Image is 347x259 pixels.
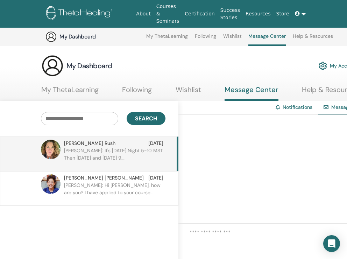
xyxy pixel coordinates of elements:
a: Certification [182,7,217,20]
a: Help & Resources [293,33,333,44]
img: cog.svg [319,60,327,72]
a: My ThetaLearning [41,85,99,99]
p: [PERSON_NAME]: It's [DATE] Night 5-10 MST Then [DATE] and [DATE] 9... [64,147,165,168]
a: About [133,7,153,20]
a: Following [195,33,216,44]
img: logo.png [46,6,115,22]
a: Resources [243,7,274,20]
a: Success Stories [218,4,243,24]
a: Store [274,7,292,20]
p: [PERSON_NAME]: Hi [PERSON_NAME], how are you? I have applied to your course... [64,182,165,203]
span: Search [135,115,157,122]
span: [DATE] [148,140,163,147]
h3: My Dashboard [66,61,112,71]
div: Open Intercom Messenger [323,235,340,252]
img: default.jpg [41,140,61,159]
span: [DATE] [148,174,163,182]
img: generic-user-icon.jpg [41,55,64,77]
a: My ThetaLearning [146,33,188,44]
img: default.jpg [41,174,61,194]
a: Message Center [225,85,278,101]
a: Notifications [283,104,312,110]
img: generic-user-icon.jpg [45,31,57,42]
a: Wishlist [176,85,201,99]
span: [PERSON_NAME] [PERSON_NAME] [64,174,144,182]
h3: My Dashboard [59,33,129,41]
span: [PERSON_NAME] Rush [64,140,115,147]
a: Message Center [248,33,286,46]
a: Wishlist [223,33,242,44]
button: Search [127,112,165,125]
a: Following [122,85,152,99]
